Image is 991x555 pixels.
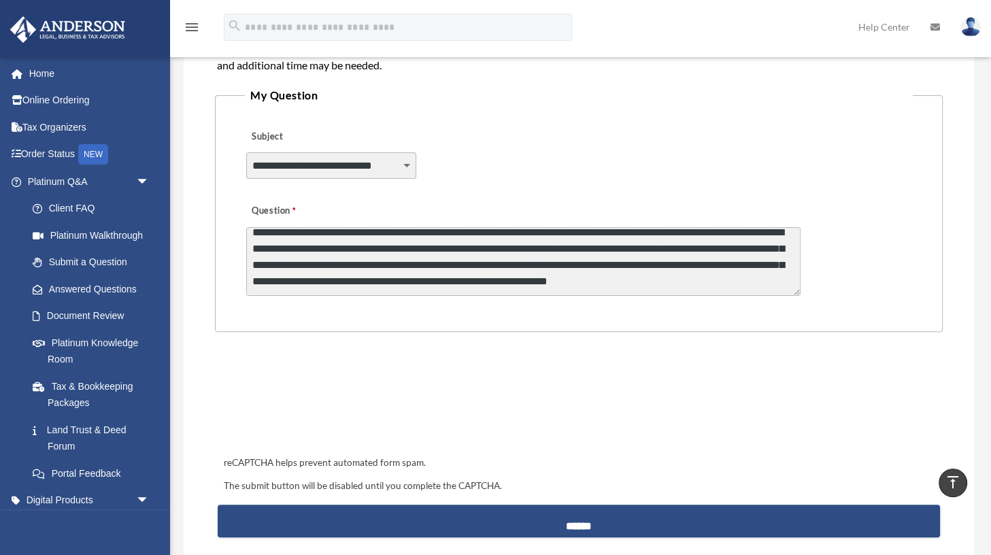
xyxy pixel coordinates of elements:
[10,141,170,169] a: Order StatusNEW
[227,18,242,33] i: search
[10,487,170,514] a: Digital Productsarrow_drop_down
[219,374,426,427] iframe: reCAPTCHA
[960,17,981,37] img: User Pic
[19,303,170,330] a: Document Review
[6,16,129,43] img: Anderson Advisors Platinum Portal
[10,114,170,141] a: Tax Organizers
[136,168,163,196] span: arrow_drop_down
[19,460,170,487] a: Portal Feedback
[218,455,939,471] div: reCAPTCHA helps prevent automated form spam.
[19,373,170,416] a: Tax & Bookkeeping Packages
[136,487,163,515] span: arrow_drop_down
[19,222,170,249] a: Platinum Walkthrough
[10,87,170,114] a: Online Ordering
[246,201,352,220] label: Question
[10,60,170,87] a: Home
[19,416,170,460] a: Land Trust & Deed Forum
[939,469,967,497] a: vertical_align_top
[246,127,375,146] label: Subject
[19,195,170,222] a: Client FAQ
[245,86,913,105] legend: My Question
[19,329,170,373] a: Platinum Knowledge Room
[78,144,108,165] div: NEW
[184,24,200,35] a: menu
[19,249,163,276] a: Submit a Question
[10,168,170,195] a: Platinum Q&Aarrow_drop_down
[184,19,200,35] i: menu
[19,275,170,303] a: Answered Questions
[218,478,939,494] div: The submit button will be disabled until you complete the CAPTCHA.
[945,474,961,490] i: vertical_align_top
